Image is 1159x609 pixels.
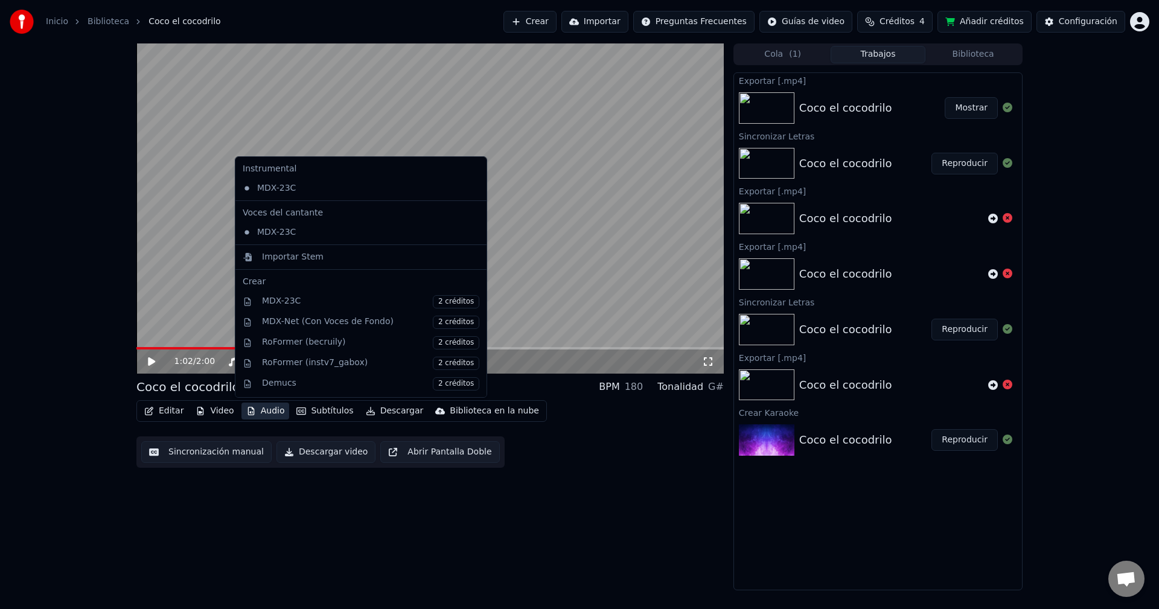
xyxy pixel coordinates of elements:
div: Coco el cocodrilo [136,378,240,395]
div: Tonalidad [657,380,703,394]
div: RoFormer (becruily) [262,336,479,349]
div: Sincronizar Letras [734,295,1022,309]
span: 2 créditos [433,336,479,349]
div: MDX-23C [238,223,466,242]
span: 2:00 [196,356,215,368]
button: Trabajos [831,46,926,63]
div: Coco el cocodrilo [799,266,892,282]
span: Créditos [880,16,915,28]
button: Preguntas Frecuentes [633,11,755,33]
div: Exportar [.mp4] [734,73,1022,88]
div: Importar Stem [262,251,324,263]
div: Instrumental [238,159,484,179]
button: Abrir Pantalla Doble [380,441,499,463]
button: Configuración [1036,11,1125,33]
div: Crear Karaoke [734,405,1022,419]
button: Reproducir [931,319,998,340]
button: Créditos4 [857,11,933,33]
div: Coco el cocodrilo [799,155,892,172]
button: Reproducir [931,429,998,451]
a: Biblioteca [88,16,129,28]
div: Crear [243,276,479,288]
div: Exportar [.mp4] [734,239,1022,253]
button: Cola [735,46,831,63]
div: Coco el cocodrilo [799,432,892,448]
button: Descargar [361,403,429,419]
div: Coco el cocodrilo [799,210,892,227]
button: Mostrar [945,97,998,119]
div: Coco el cocodrilo [799,321,892,338]
div: Sincronizar Letras [734,129,1022,143]
button: Audio [241,403,290,419]
button: Crear [503,11,557,33]
button: Sincronización manual [141,441,272,463]
div: Biblioteca en la nube [450,405,539,417]
a: Inicio [46,16,68,28]
span: Coco el cocodrilo [148,16,221,28]
button: Añadir créditos [937,11,1032,33]
button: Video [191,403,238,419]
div: Demucs [262,377,479,391]
span: 4 [919,16,925,28]
div: Coco el cocodrilo [799,377,892,394]
div: Voces del cantante [238,203,484,223]
div: Exportar [.mp4] [734,350,1022,365]
span: 1:02 [174,356,193,368]
button: Descargar video [276,441,375,463]
nav: breadcrumb [46,16,221,28]
button: Importar [561,11,628,33]
div: Coco el cocodrilo [799,100,892,116]
span: 2 créditos [433,295,479,308]
div: MDX-Net (Con Voces de Fondo) [262,316,479,329]
div: BPM [599,380,619,394]
div: MDX-23C [238,179,466,198]
div: RoFormer (instv7_gabox) [262,357,479,370]
button: Editar [139,403,188,419]
div: 180 [625,380,643,394]
div: Exportar [.mp4] [734,183,1022,198]
div: MDX-23C [262,295,479,308]
span: 2 créditos [433,357,479,370]
button: Biblioteca [925,46,1021,63]
img: youka [10,10,34,34]
span: 2 créditos [433,377,479,391]
button: Reproducir [931,153,998,174]
div: G# [708,380,724,394]
div: Chat abierto [1108,561,1145,597]
div: Configuración [1059,16,1117,28]
div: / [174,356,203,368]
span: 2 créditos [433,316,479,329]
button: Guías de video [759,11,852,33]
span: ( 1 ) [789,48,801,60]
button: Subtítulos [292,403,358,419]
